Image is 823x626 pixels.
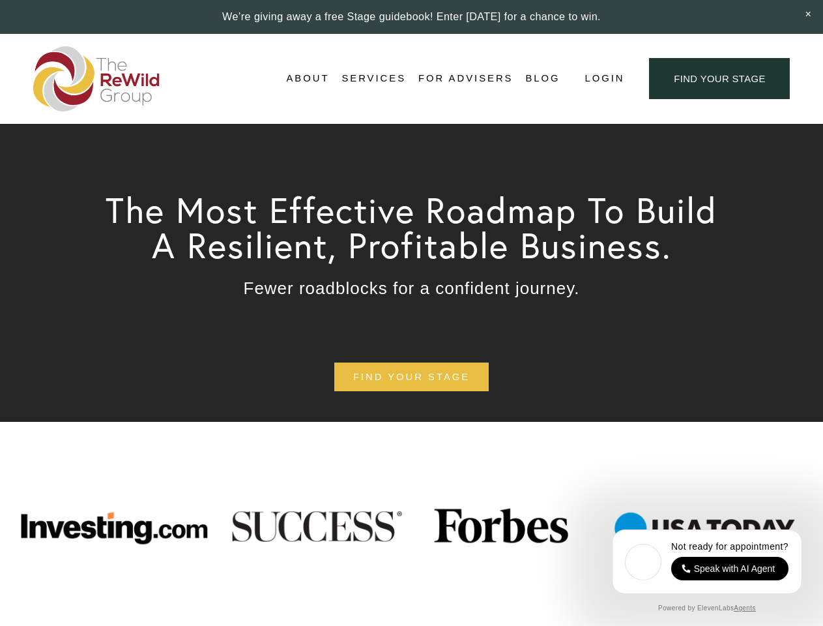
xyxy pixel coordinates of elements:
[106,188,729,267] span: The Most Effective Roadmap To Build A Resilient, Profitable Business.
[33,46,161,112] img: The ReWild Group
[418,69,513,89] a: For Advisers
[286,70,329,87] span: About
[334,363,489,392] a: find your stage
[244,278,580,298] span: Fewer roadblocks for a confident journey.
[525,69,560,89] a: Blog
[286,69,329,89] a: folder dropdown
[341,70,406,87] span: Services
[649,58,790,99] a: find your stage
[341,69,406,89] a: folder dropdown
[585,70,624,87] a: Login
